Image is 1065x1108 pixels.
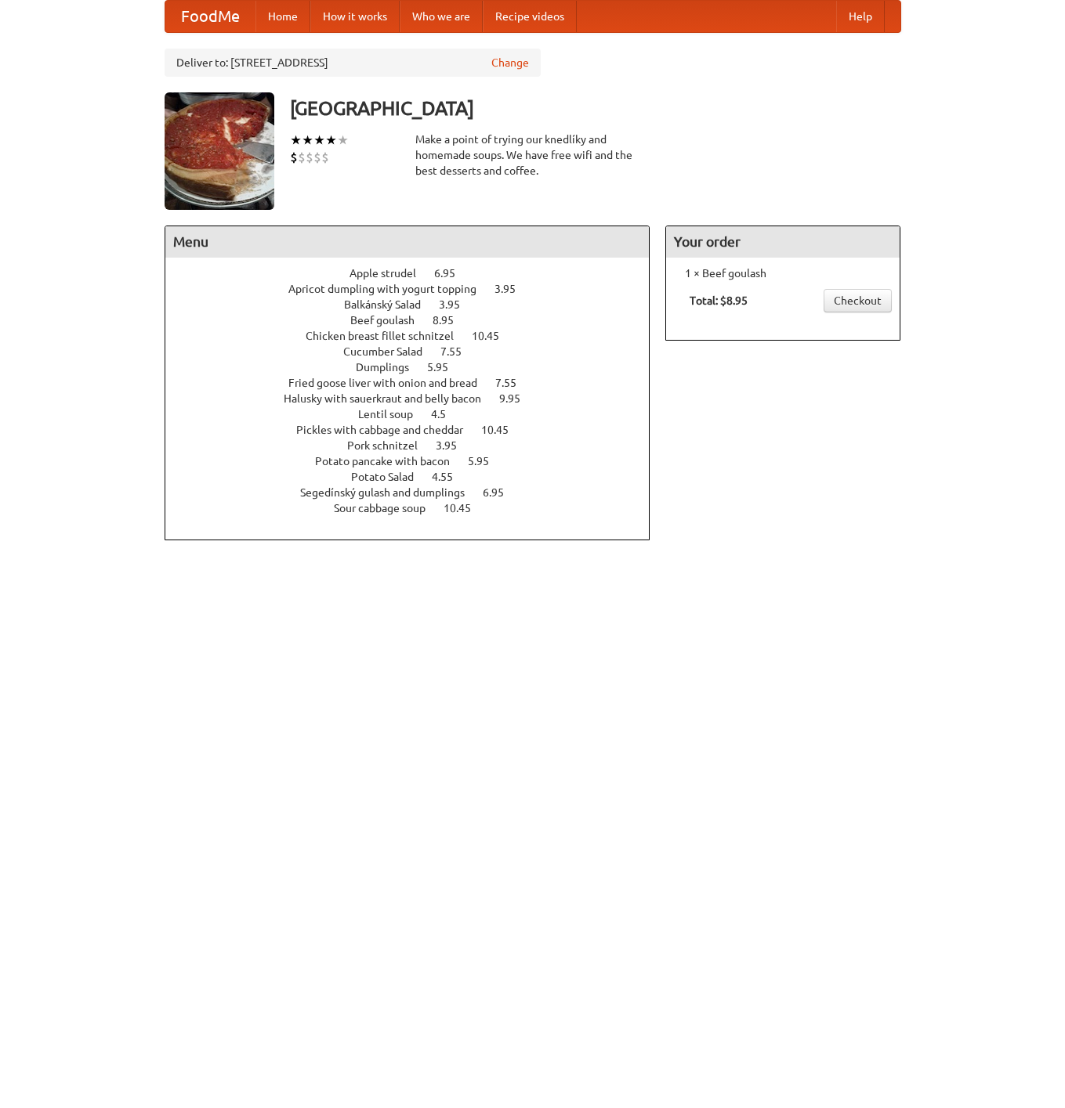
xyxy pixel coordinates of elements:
[483,1,577,32] a: Recipe videos
[433,314,469,327] span: 8.95
[824,289,892,312] a: Checkout
[347,439,486,452] a: Pork schnitzel 3.95
[431,408,462,420] span: 4.5
[499,392,536,405] span: 9.95
[491,55,529,70] a: Change
[315,455,465,467] span: Potato pancake with bacon
[472,330,515,342] span: 10.45
[356,361,425,374] span: Dumplings
[358,408,475,420] a: Lentil soup 4.5
[836,1,885,32] a: Help
[306,330,469,342] span: Chicken breast fillet schnitzel
[415,132,650,179] div: Make a point of trying our knedlíky and homemade soups. We have free wifi and the best desserts a...
[350,267,432,280] span: Apple strudel
[296,424,538,436] a: Pickles with cabbage and cheddar 10.45
[350,267,484,280] a: Apple strudel 6.95
[325,132,337,149] li: ★
[290,149,298,166] li: $
[290,92,901,124] h3: [GEOGRAPHIC_DATA]
[315,455,518,467] a: Potato pancake with bacon 5.95
[494,283,531,295] span: 3.95
[288,283,492,295] span: Apricot dumpling with yogurt topping
[432,471,469,483] span: 4.55
[351,471,482,483] a: Potato Salad 4.55
[358,408,429,420] span: Lentil soup
[300,486,533,499] a: Segedínský gulash and dumplings 6.95
[440,345,477,358] span: 7.55
[255,1,310,32] a: Home
[350,314,483,327] a: Beef goulash 8.95
[334,502,441,514] span: Sour cabbage soup
[483,486,520,499] span: 6.95
[306,149,313,166] li: $
[666,226,900,258] h4: Your order
[288,283,545,295] a: Apricot dumpling with yogurt topping 3.95
[481,424,524,436] span: 10.45
[344,298,489,311] a: Balkánský Salad 3.95
[296,424,479,436] span: Pickles with cabbage and cheddar
[298,149,306,166] li: $
[400,1,483,32] a: Who we are
[495,377,532,389] span: 7.55
[165,49,541,77] div: Deliver to: [STREET_ADDRESS]
[343,345,491,358] a: Cucumber Salad 7.55
[436,439,473,452] span: 3.95
[674,265,892,281] li: 1 × Beef goulash
[313,132,325,149] li: ★
[434,267,471,280] span: 6.95
[347,439,433,452] span: Pork schnitzel
[310,1,400,32] a: How it works
[313,149,321,166] li: $
[350,314,430,327] span: Beef goulash
[439,298,476,311] span: 3.95
[302,132,313,149] li: ★
[288,377,545,389] a: Fried goose liver with onion and bread 7.55
[343,345,438,358] span: Cucumber Salad
[337,132,349,149] li: ★
[284,392,549,405] a: Halusky with sauerkraut and belly bacon 9.95
[468,455,505,467] span: 5.95
[300,486,480,499] span: Segedínský gulash and dumplings
[165,92,274,210] img: angular.jpg
[690,294,748,307] b: Total: $8.95
[165,1,255,32] a: FoodMe
[356,361,477,374] a: Dumplings 5.95
[290,132,302,149] li: ★
[321,149,329,166] li: $
[284,392,497,405] span: Halusky with sauerkraut and belly bacon
[334,502,500,514] a: Sour cabbage soup 10.45
[165,226,650,258] h4: Menu
[351,471,429,483] span: Potato Salad
[344,298,437,311] span: Balkánský Salad
[444,502,487,514] span: 10.45
[288,377,493,389] span: Fried goose liver with onion and bread
[427,361,464,374] span: 5.95
[306,330,528,342] a: Chicken breast fillet schnitzel 10.45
